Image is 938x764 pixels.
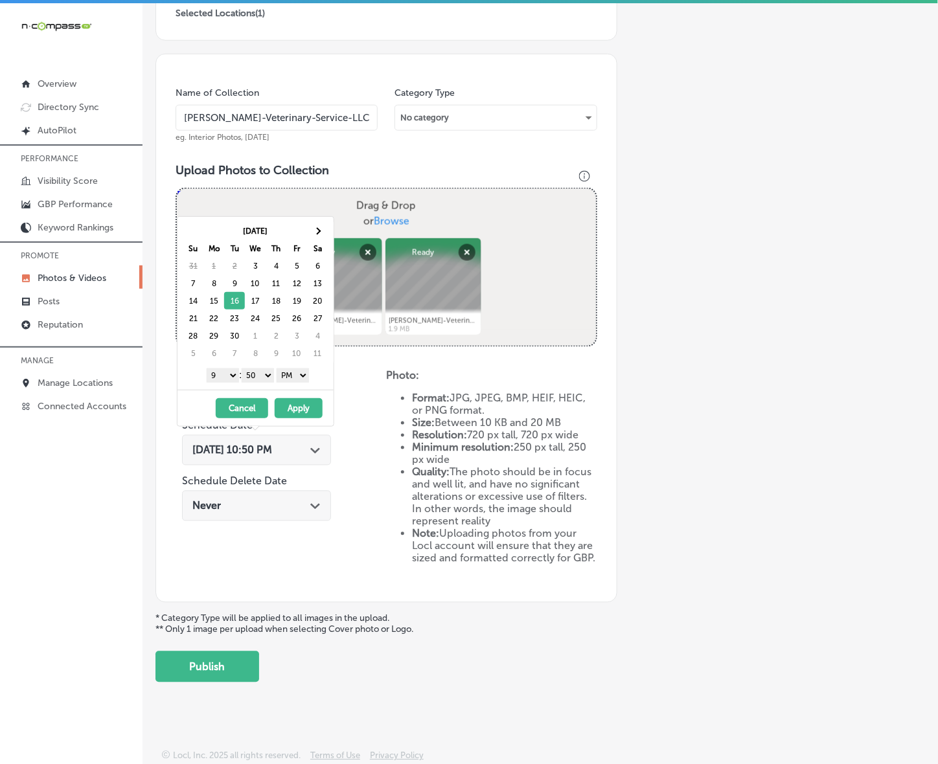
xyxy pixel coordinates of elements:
td: 19 [286,292,307,309]
span: [DATE] 10:50 PM [192,444,272,456]
td: 11 [266,275,286,292]
li: Between 10 KB and 20 MB [412,417,597,429]
td: 22 [203,309,224,327]
td: 10 [245,275,266,292]
button: Apply [275,398,323,418]
td: 23 [224,309,245,327]
th: We [245,240,266,257]
p: Posts [38,296,60,307]
p: Manage Locations [38,377,113,388]
div: No category [395,107,596,128]
td: 5 [183,344,203,362]
span: Never [192,500,221,512]
p: Selected Locations ( 1 ) [176,3,265,19]
td: 8 [203,275,224,292]
p: Connected Accounts [38,401,126,412]
div: : [183,365,334,385]
td: 2 [266,327,286,344]
li: The photo should be in focus and well lit, and have no significant alterations or excessive use o... [412,466,597,528]
li: 250 px tall, 250 px wide [412,442,597,466]
th: Mo [203,240,224,257]
td: 20 [307,292,328,309]
p: Directory Sync [38,102,99,113]
label: Drag & Drop or [351,193,421,234]
strong: Photo: [386,370,419,382]
td: 21 [183,309,203,327]
td: 15 [203,292,224,309]
p: Keyword Rankings [38,222,113,233]
label: Name of Collection [176,87,259,98]
td: 25 [266,309,286,327]
p: Photos & Videos [38,273,106,284]
td: 7 [183,275,203,292]
li: 720 px tall, 720 px wide [412,429,597,442]
p: Reputation [38,319,83,330]
strong: Minimum resolution: [412,442,514,454]
th: Tu [224,240,245,257]
td: 16 [224,292,245,309]
strong: Resolution: [412,429,467,442]
td: 8 [245,344,266,362]
p: GBP Performance [38,199,113,210]
th: [DATE] [203,222,307,240]
td: 1 [245,327,266,344]
p: AutoPilot [38,125,76,136]
td: 6 [203,344,224,362]
strong: Format: [412,392,450,405]
li: JPG, JPEG, BMP, HEIF, HEIC, or PNG format. [412,392,597,417]
td: 6 [307,257,328,275]
td: 12 [286,275,307,292]
span: eg. Interior Photos, [DATE] [176,133,269,142]
td: 26 [286,309,307,327]
td: 28 [183,327,203,344]
td: 17 [245,292,266,309]
p: Locl, Inc. 2025 all rights reserved. [173,751,301,761]
strong: Quality: [412,466,450,478]
img: 660ab0bf-5cc7-4cb8-ba1c-48b5ae0f18e60NCTV_CLogo_TV_Black_-500x88.png [21,20,92,32]
td: 9 [224,275,245,292]
button: Publish [155,651,259,682]
td: 4 [307,327,328,344]
label: Schedule Delete Date [182,475,287,488]
td: 4 [266,257,286,275]
td: 1 [203,257,224,275]
td: 3 [245,257,266,275]
strong: Size: [412,417,435,429]
td: 14 [183,292,203,309]
td: 11 [307,344,328,362]
input: Title [176,105,378,131]
td: 18 [266,292,286,309]
td: 2 [224,257,245,275]
td: 29 [203,327,224,344]
span: Browse [374,215,409,227]
td: 24 [245,309,266,327]
td: 10 [286,344,307,362]
td: 7 [224,344,245,362]
p: Visibility Score [38,175,98,186]
th: Th [266,240,286,257]
td: 31 [183,257,203,275]
label: Category Type [395,87,455,98]
td: 3 [286,327,307,344]
td: 9 [266,344,286,362]
h3: Upload Photos to Collection [176,163,597,177]
td: 5 [286,257,307,275]
th: Su [183,240,203,257]
p: Overview [38,78,76,89]
button: Cancel [216,398,268,418]
td: 13 [307,275,328,292]
strong: Note: [412,528,439,540]
th: Sa [307,240,328,257]
li: Uploading photos from your Locl account will ensure that they are sized and formatted correctly f... [412,528,597,565]
th: Fr [286,240,307,257]
p: * Category Type will be applied to all images in the upload. ** Only 1 image per upload when sele... [155,613,925,635]
td: 27 [307,309,328,327]
td: 30 [224,327,245,344]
